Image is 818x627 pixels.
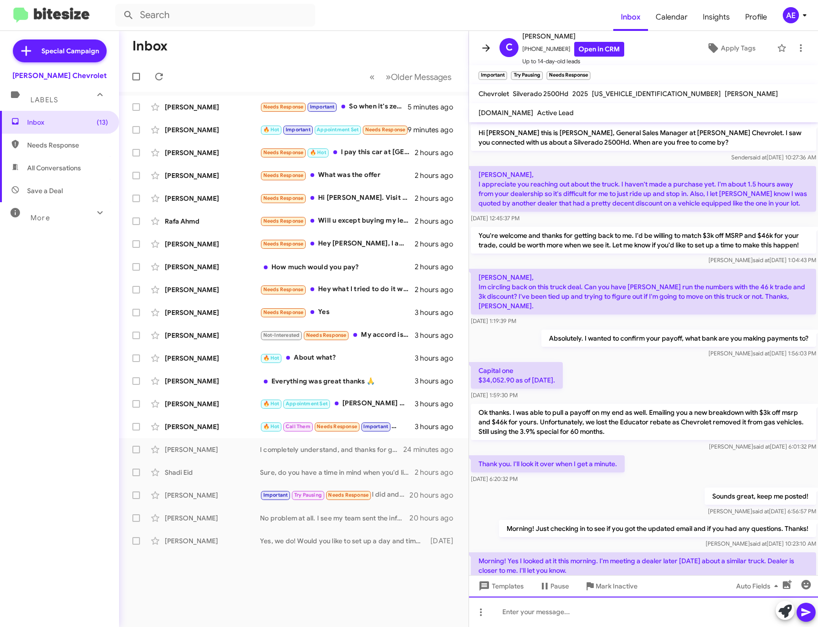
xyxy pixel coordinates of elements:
[550,578,569,595] span: Pause
[263,401,279,407] span: 🔥 Hot
[572,89,588,98] span: 2025
[522,30,624,42] span: [PERSON_NAME]
[263,127,279,133] span: 🔥 Hot
[415,399,461,409] div: 3 hours ago
[263,104,304,110] span: Needs Response
[415,285,461,294] div: 2 hours ago
[165,262,260,272] div: [PERSON_NAME]
[471,215,519,222] span: [DATE] 12:45:37 PM
[260,147,415,158] div: I pay this car at [GEOGRAPHIC_DATA] on October I pay off in August I put a new battery on it
[415,194,461,203] div: 2 hours ago
[165,331,260,340] div: [PERSON_NAME]
[12,71,107,80] div: [PERSON_NAME] Chevrolet
[471,227,816,254] p: You're welcome and thanks for getting back to me. I'd be willing to match $3k off MSRP and $46k f...
[263,149,304,156] span: Needs Response
[260,193,415,204] div: Hi [PERSON_NAME]. Visit was fine. Didn't really get what I was looking for
[471,166,816,212] p: [PERSON_NAME], I appreciate you reaching out about the truck. I haven't made a purchase yet. I'm ...
[511,71,542,80] small: Try Pausing
[477,578,524,595] span: Templates
[531,578,577,595] button: Pause
[709,443,816,450] span: [PERSON_NAME] [DATE] 6:01:32 PM
[738,3,775,31] span: Profile
[471,552,816,579] p: Morning! Yes I looked at it this morning. I'm meeting a dealer later [DATE] about a similar truck...
[260,330,415,341] div: My accord is flawless
[294,492,322,498] span: Try Pausing
[165,102,260,112] div: [PERSON_NAME]
[165,513,260,523] div: [PERSON_NAME]
[310,104,335,110] span: Important
[263,172,304,178] span: Needs Response
[695,3,738,31] a: Insights
[263,286,304,293] span: Needs Response
[708,256,816,264] span: [PERSON_NAME] [DATE] 1:04:43 PM
[165,171,260,180] div: [PERSON_NAME]
[165,194,260,203] div: [PERSON_NAME]
[479,71,507,80] small: Important
[409,490,461,500] div: 20 hours ago
[286,401,328,407] span: Appointment Set
[409,513,461,523] div: 20 hours ago
[260,262,415,272] div: How much would you pay?
[260,445,404,454] div: I completely understand, and thanks for getting back to me. Sometimes the online appraisal tools'...
[596,578,638,595] span: Mark Inactive
[506,40,513,55] span: C
[263,355,279,361] span: 🔥 Hot
[369,71,375,83] span: «
[165,216,260,226] div: Rafa Ahmd
[165,285,260,294] div: [PERSON_NAME]
[260,307,415,318] div: Yes
[750,540,767,547] span: said at
[429,536,461,546] div: [DATE]
[286,127,310,133] span: Important
[263,218,304,224] span: Needs Response
[708,350,816,357] span: [PERSON_NAME] [DATE] 1:56:03 PM
[363,423,388,430] span: Important
[613,3,648,31] span: Inbox
[27,186,63,196] span: Save a Deal
[574,42,624,57] a: Open in CRM
[689,39,772,57] button: Apply Tags
[165,125,260,135] div: [PERSON_NAME]
[471,124,816,151] p: Hi [PERSON_NAME] this is [PERSON_NAME], General Sales Manager at [PERSON_NAME] Chevrolet. I saw y...
[260,490,409,500] div: I did and it's the truck I was looking for. Unfortunately it's a little more than I wanted to hav...
[165,353,260,363] div: [PERSON_NAME]
[541,330,816,347] p: Absolutely. I wanted to confirm your payoff, what bank are you making payments to?
[260,238,415,249] div: Hey [PERSON_NAME], I am currently working, so if I am slow to respond to your text, you know why....
[165,308,260,317] div: [PERSON_NAME]
[260,468,415,477] div: Sure, do you have a time in mind when you'd like to stop by? We are open 9am-8pm [DATE].
[260,421,415,432] div: Are you in [DATE]? I can call on my early break at 12? Sorry. I have a very strange schedule
[30,96,58,104] span: Labels
[415,308,461,317] div: 3 hours ago
[263,309,304,315] span: Needs Response
[165,376,260,386] div: [PERSON_NAME]
[499,520,816,537] p: Morning! Just checking in to see if you got the updated email and if you had any questions. Thanks!
[165,468,260,477] div: Shadi Eid
[165,490,260,500] div: [PERSON_NAME]
[115,4,315,27] input: Search
[471,455,625,472] p: Thank you. I'll look it over when I get a minute.
[165,148,260,157] div: [PERSON_NAME]
[547,71,590,80] small: Needs Response
[753,350,769,357] span: said at
[471,362,563,389] p: Capital one $34,052.90 as of [DATE].
[648,3,695,31] a: Calendar
[750,154,767,161] span: said at
[263,332,300,338] span: Not-Interested
[260,353,415,363] div: About what?
[415,148,461,157] div: 2 hours ago
[30,214,50,222] span: More
[317,423,357,430] span: Needs Response
[415,171,461,180] div: 2 hours ago
[27,118,108,127] span: Inbox
[471,269,816,314] p: [PERSON_NAME], Im circling back on this truck deal. Can you have [PERSON_NAME] run the numbers wi...
[753,443,770,450] span: said at
[260,170,415,181] div: What was the offer
[415,353,461,363] div: 3 hours ago
[306,332,347,338] span: Needs Response
[263,492,288,498] span: Important
[380,67,457,87] button: Next
[731,154,816,161] span: Sender [DATE] 10:27:36 AM
[391,72,451,82] span: Older Messages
